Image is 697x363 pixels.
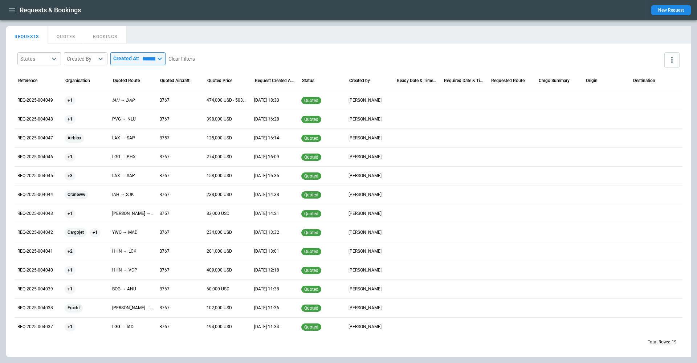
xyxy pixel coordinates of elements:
p: 194,000 USD [207,324,248,330]
p: YWG → MAD [112,229,154,236]
p: REQ-2025-004037 [17,324,59,330]
p: SAL → LCK [112,211,154,217]
button: more [664,52,680,68]
p: B767 [159,192,201,198]
p: REQ-2025-004042 [17,229,59,236]
p: BOG → ANU [112,286,154,292]
span: +1 [65,148,76,166]
div: Origin [586,78,598,83]
p: REQ-2025-004040 [17,267,59,273]
div: Created by [349,78,370,83]
span: Craneww [65,185,88,204]
p: 19 [672,339,677,345]
p: 07/10/2025 14:38 [254,192,295,198]
p: B767 [159,116,201,122]
div: Ready Date & Time (UTC-04:00) [397,78,437,83]
p: REQ-2025-004046 [17,154,59,160]
div: Status [302,78,314,83]
p: 83,000 USD [207,211,248,217]
p: Kenneth Wong [348,116,390,122]
p: 234,000 USD [207,229,248,236]
p: B767 [159,154,201,160]
button: BOOKINGS [84,26,126,44]
p: REQ-2025-004047 [17,135,59,141]
p: 201,000 USD [207,248,248,254]
div: Organisation [65,78,90,83]
p: REQ-2025-004043 [17,211,59,217]
p: 07/10/2025 11:38 [254,286,295,292]
p: Kenneth Wong [348,248,390,254]
p: B767 [159,248,201,254]
p: LGG → PHX [112,154,154,160]
p: B767 [159,97,201,103]
span: quoted [303,325,320,330]
p: 07/10/2025 15:35 [254,173,295,179]
span: quoted [303,98,320,103]
p: 238,000 USD [207,192,248,198]
span: +1 [65,261,76,280]
p: REQ-2025-004038 [17,305,59,311]
p: 07/10/2025 18:30 [254,97,295,103]
span: quoted [303,211,320,216]
span: +1 [65,91,76,110]
p: 60,000 USD [207,286,248,292]
p: B757 [159,211,201,217]
p: REQ-2025-004048 [17,116,59,122]
p: 07/10/2025 13:32 [254,229,295,236]
p: Kenneth Wong [348,97,390,103]
p: 398,000 USD [207,116,248,122]
span: quoted [303,249,320,254]
p: B767 [159,305,201,311]
p: Jeanie kuk [348,305,390,311]
p: IAH → DAR [112,97,154,103]
p: 07/10/2025 16:14 [254,135,295,141]
span: +2 [65,242,76,261]
span: +3 [65,167,76,185]
p: LAX → SAP [112,135,154,141]
p: REQ-2025-004049 [17,97,59,103]
p: 07/10/2025 11:36 [254,305,295,311]
p: B767 [159,229,201,236]
div: Cargo Summary [539,78,570,83]
p: HHN → VCP [112,267,154,273]
button: REQUESTS [6,26,48,44]
p: 474,000 USD - 503,000 USD [207,97,248,103]
p: Jeanie kuk [348,286,390,292]
p: 102,000 USD [207,305,248,311]
div: Reference [18,78,37,83]
p: Tyler Porteous [348,192,390,198]
p: REQ-2025-004045 [17,173,59,179]
p: 07/10/2025 12:18 [254,267,295,273]
p: Jeanie kuk [348,324,390,330]
span: quoted [303,287,320,292]
p: Kenneth Wong [348,229,390,236]
div: Requested Route [491,78,525,83]
p: B767 [159,286,201,292]
p: 125,000 USD [207,135,248,141]
span: +1 [65,318,76,336]
span: +1 [65,280,76,298]
div: Quoted Aircraft [160,78,189,83]
p: SAL → LCK [112,305,154,311]
span: Cargojet [65,223,87,242]
button: New Request [651,5,691,15]
p: Jeanie kuk [348,154,390,160]
p: Kenneth Wong [348,173,390,179]
p: 274,000 USD [207,154,248,160]
span: +1 [90,223,101,242]
p: B757 [159,135,201,141]
span: quoted [303,268,320,273]
span: quoted [303,192,320,197]
p: HHN → LCK [112,248,154,254]
div: Quoted Route [113,78,140,83]
p: 07/10/2025 16:09 [254,154,295,160]
p: LGG → IAD [112,324,154,330]
button: Clear Filters [168,54,195,64]
p: B767 [159,267,201,273]
p: LAX → SAP [112,173,154,179]
span: +1 [65,110,76,129]
p: Total Rows: [648,339,670,345]
span: Airblox [65,129,84,147]
div: Required Date & Time (UTC-04:00) [444,78,484,83]
p: B767 [159,173,201,179]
